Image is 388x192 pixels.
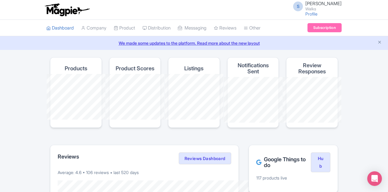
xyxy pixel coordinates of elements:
[116,65,154,72] h4: Product Scores
[256,156,311,169] h2: Google Things to do
[305,7,342,11] small: Walks
[65,65,87,72] h4: Products
[377,39,382,46] button: Close announcement
[4,40,384,46] a: We made some updates to the platform. Read more about the new layout
[179,152,231,165] a: Reviews Dashboard
[256,175,330,181] p: 117 products live
[46,20,74,37] a: Dashboard
[244,20,260,37] a: Other
[58,169,231,176] p: Average: 4.6 • 106 reviews • last 520 days
[305,11,318,16] a: Profile
[291,62,333,75] h4: Review Responses
[142,20,171,37] a: Distribution
[114,20,135,37] a: Product
[305,1,342,6] span: [PERSON_NAME]
[367,171,382,186] div: Open Intercom Messenger
[232,62,274,75] h4: Notifications Sent
[81,20,106,37] a: Company
[178,20,207,37] a: Messaging
[293,2,303,11] span: S
[289,1,342,11] a: S [PERSON_NAME] Walks
[307,23,342,32] a: Subscription
[58,154,79,160] h2: Reviews
[43,3,91,16] img: logo-ab69f6fb50320c5b225c76a69d11143b.png
[311,152,330,173] a: Hub
[184,65,203,72] h4: Listings
[214,20,236,37] a: Reviews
